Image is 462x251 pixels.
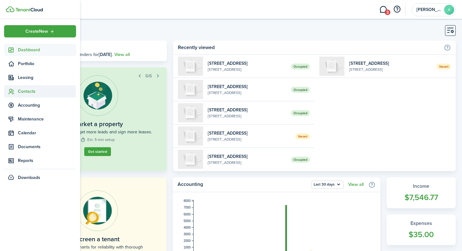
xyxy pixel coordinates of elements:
span: Vacant [295,133,310,139]
img: TenantCloud [15,8,43,12]
span: Calendar [18,130,76,136]
span: Portfolio [18,60,76,67]
a: Dashboard [4,44,76,56]
img: TenantCloud [6,6,14,12]
button: Customise [445,25,456,36]
span: Reports [18,157,76,164]
widget-list-item-description: [STREET_ADDRESS] [208,113,286,119]
widget-step-time: Est. 5 min setup [80,137,115,142]
widget-step-description: Market a listing to get more leads and sign more leases. [43,129,152,135]
h3: [DATE], [DATE] [46,44,162,52]
span: Accounting [18,102,76,109]
img: Listing [77,75,118,116]
span: Leasing [18,74,76,81]
span: Occupied [291,64,310,70]
b: [DATE] [99,51,112,58]
home-widget-title: Accounting [178,181,308,189]
a: View all [348,182,364,187]
img: Online payments [77,190,118,231]
button: Next step [153,71,162,80]
a: Messaging [377,2,389,18]
button: Open menu [311,181,344,189]
span: Occupied [291,157,310,163]
widget-list-item-description: [STREET_ADDRESS] [208,67,286,72]
button: Open menu [4,25,76,37]
button: Last 30 days [311,181,344,189]
widget-stats-title: Income [393,182,449,190]
tspan: 7000 [184,206,191,209]
span: Maintenance [18,116,76,122]
widget-stats-count: $7,546.77 [393,192,449,204]
widget-list-item-title: [STREET_ADDRESS] [208,107,286,113]
tspan: 8000 [184,199,191,203]
span: Contacts [18,88,76,95]
tspan: 1000 [184,246,191,249]
span: Occupied [291,87,310,93]
tspan: 3000 [184,232,191,236]
a: Expenses$35.00 [387,215,456,245]
widget-list-item-description: [STREET_ADDRESS] [208,160,286,165]
span: 6/6 [146,73,152,79]
img: 5 [178,150,203,169]
button: Prev step [135,71,144,80]
widget-stats-title: Expenses [393,220,449,227]
a: Get started [84,147,111,156]
span: Alexandra [416,8,442,12]
widget-list-item-description: [STREET_ADDRESS] [349,67,432,72]
a: Income$7,546.77 [387,177,456,208]
home-placeholder-title: Screen a tenant [76,234,119,244]
widget-list-item-title: [STREET_ADDRESS] [208,153,286,160]
span: Occupied [291,110,310,116]
span: 3 [385,9,390,15]
widget-list-item-description: [STREET_ADDRESS] [208,90,286,96]
widget-list-item-title: [STREET_ADDRESS] [349,60,432,67]
img: 3 [178,126,203,146]
img: 4 [178,80,203,99]
tspan: 2000 [184,239,191,243]
img: 1 [319,57,344,76]
span: Dashboard [18,47,76,53]
widget-step-title: Market a property [73,119,123,129]
widget-list-item-description: [STREET_ADDRESS] [208,137,290,142]
a: View all [114,51,130,58]
span: Documents [18,143,76,150]
img: 2 [178,103,203,122]
widget-list-item-title: [STREET_ADDRESS] [208,83,286,90]
avatar-text: A [444,5,454,15]
tspan: 4000 [184,226,191,229]
widget-list-item-title: [STREET_ADDRESS] [208,60,286,67]
span: Vacant [437,64,451,70]
a: Reports [4,154,76,167]
button: Open resource center [392,4,402,15]
img: 4 [178,57,203,76]
widget-stats-count: $35.00 [393,229,449,241]
span: Downloads [18,174,40,181]
widget-list-item-title: [STREET_ADDRESS] [208,130,290,137]
span: Create New [25,29,48,34]
tspan: 5000 [184,219,191,223]
home-widget-title: Recently viewed [178,44,441,51]
tspan: 6000 [184,213,191,216]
